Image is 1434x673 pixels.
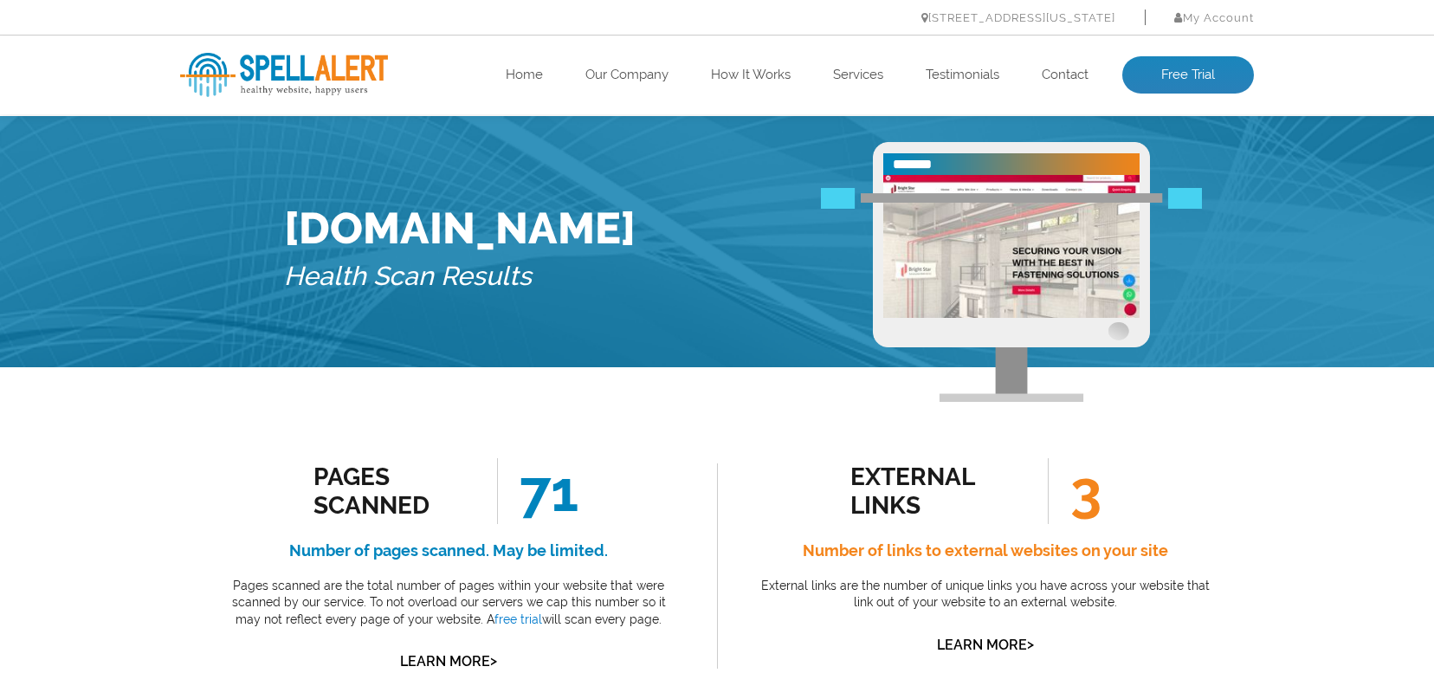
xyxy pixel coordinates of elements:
img: Free Webiste Analysis [873,142,1150,402]
span: 71 [497,458,578,524]
h4: Number of links to external websites on your site [756,537,1215,565]
a: Learn More> [937,637,1034,653]
h1: [DOMAIN_NAME] [284,203,636,254]
p: Pages scanned are the total number of pages within your website that were scanned by our service.... [219,578,678,629]
a: Learn More> [400,653,497,670]
img: Free Webiste Analysis [821,188,1202,209]
span: 3 [1048,458,1101,524]
a: free trial [494,612,542,626]
div: Pages Scanned [313,463,470,520]
img: Free Website Analysis [883,175,1140,318]
p: External links are the number of unique links you have across your website that link out of your ... [756,578,1215,612]
div: external links [850,463,1007,520]
h5: Health Scan Results [284,254,636,300]
span: > [1027,632,1034,657]
h4: Number of pages scanned. May be limited. [219,537,678,565]
span: > [490,649,497,673]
